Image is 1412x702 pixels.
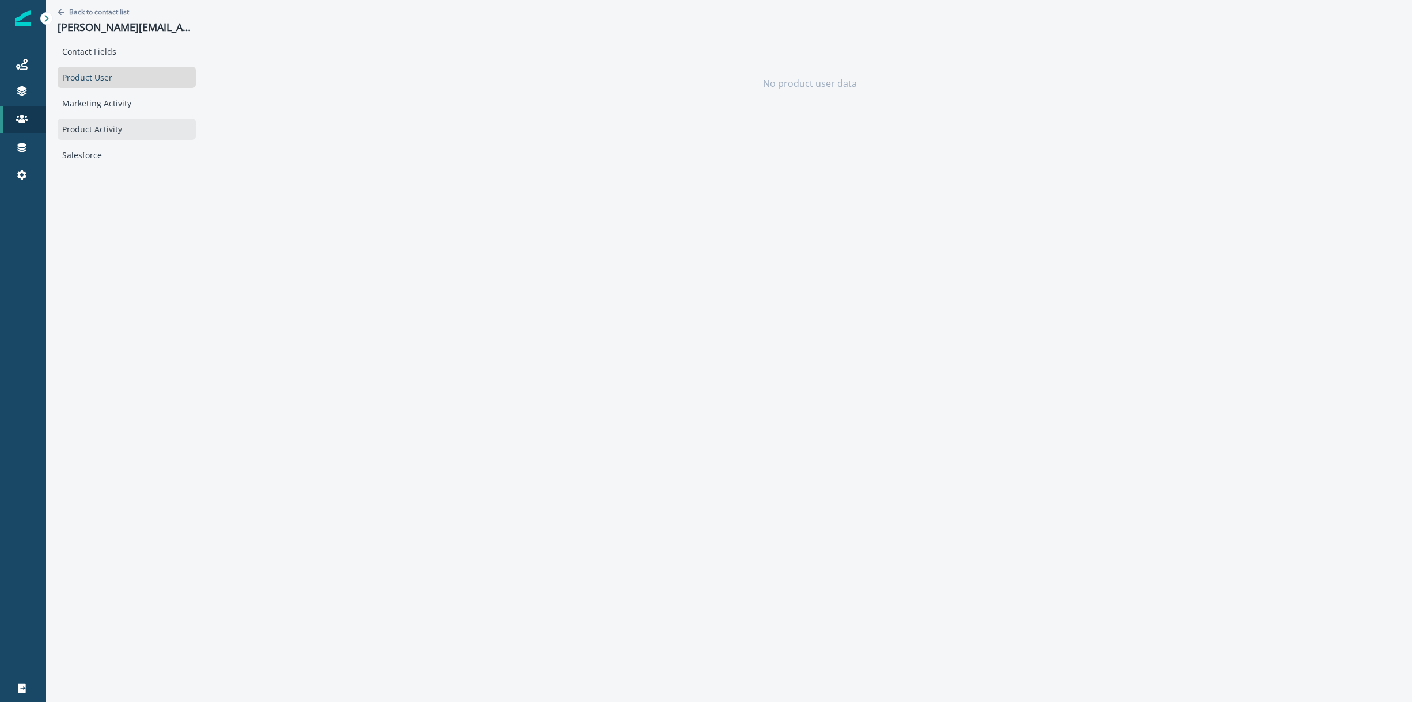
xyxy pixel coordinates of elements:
div: Product User [58,67,196,88]
button: Go back [58,7,129,17]
p: Back to contact list [69,7,129,17]
div: Salesforce [58,144,196,166]
div: Product Activity [58,119,196,140]
div: Contact Fields [58,41,196,62]
div: No product user data [216,26,1403,141]
img: Inflection [15,10,31,26]
div: Marketing Activity [58,93,196,114]
p: [PERSON_NAME][EMAIL_ADDRESS][PERSON_NAME][DOMAIN_NAME] [58,21,196,34]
